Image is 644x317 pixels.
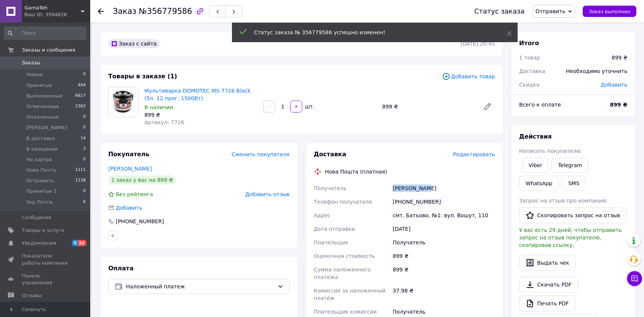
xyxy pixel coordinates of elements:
span: 0 [83,156,86,163]
span: 6617 [75,93,86,99]
span: Товары в заказе (1) [108,73,177,80]
span: Отправить [536,8,566,14]
span: Оплаченные [26,114,59,120]
span: Сумма наложенного платежа [314,267,371,280]
span: Наложенный платеж [126,282,274,291]
span: Комиссия за наложенный платёж [314,288,386,301]
a: WhatsApp [519,176,559,191]
div: 899 ₴ [391,249,497,263]
span: 1111 [75,167,86,174]
span: Оценочная стоимость [314,253,375,259]
span: Панель управления [22,273,70,286]
span: Дата отправки [314,226,355,232]
span: Оплата [108,265,133,272]
span: Добавить отзыв [245,191,289,197]
span: 0 [83,114,86,120]
span: Адрес [314,212,330,218]
a: Telegram [552,158,588,173]
span: 1138 [75,177,86,184]
span: 1 товар [519,55,540,61]
span: Скидка [519,82,539,88]
button: Чат с покупателем [627,271,642,286]
span: Принятые [26,82,52,89]
span: Написать покупателю [519,148,581,154]
span: Заказ [113,7,136,16]
span: Отмененные [26,103,59,110]
span: Заказ выполнен [589,9,630,14]
span: 6 [83,199,86,206]
button: SMS [562,176,586,191]
div: [PHONE_NUMBER] [391,195,497,209]
span: Добавить [116,205,142,211]
span: Нова Почта [26,167,56,174]
span: Выполненные [26,93,62,99]
span: Новые [26,71,43,78]
div: 899 ₴ [379,101,477,112]
div: [PERSON_NAME] [391,181,497,195]
span: Уведомления [22,240,56,247]
div: [PHONE_NUMBER] [115,218,165,225]
span: В ожидании [26,146,58,152]
span: 22 [78,240,86,246]
span: Без рейтинга [116,191,153,197]
div: 1 заказ у вас на 899 ₴ [108,175,176,184]
div: Получатель [391,236,497,249]
span: В наличии [144,104,173,110]
span: Артикул: 7726 [144,119,184,125]
span: GarnaTeh [24,5,81,11]
div: Статус заказа [474,8,525,15]
span: 14 [80,135,86,142]
span: Показатели работы компании [22,253,70,266]
span: 0 [83,71,86,78]
span: 5 [72,240,78,246]
div: 899 ₴ [391,263,497,284]
span: 3 [83,146,86,152]
div: Статус заказа № 356779586 успешно изменен! [254,29,488,36]
span: У вас есть 29 дней, чтобы отправить запрос на отзыв покупателю, скопировав ссылку. [519,227,622,248]
div: Вернуться назад [98,8,104,15]
span: Доставка [314,151,347,158]
b: 899 ₴ [610,102,627,108]
span: Добавить товар [442,72,495,81]
span: Плательщик [314,239,349,245]
span: Добавить [601,82,627,88]
span: 0 [83,124,86,131]
div: шт. [303,103,315,110]
span: Принятые 2 [26,188,57,195]
span: Отзывы [22,292,42,299]
div: Ваш ID: 3594626 [24,11,90,18]
a: Мультиварка DOMOTEC MS-7726 Black (5л. 12 прог. 1500Вт) [144,88,251,101]
input: Поиск [4,26,86,40]
span: Итого [519,40,539,47]
div: Необходимо уточнить [562,63,632,79]
span: В доставке [26,135,55,142]
span: Всего к оплате [519,102,561,108]
a: Скачать PDF [519,277,578,293]
span: Получатель [314,185,347,191]
span: Сменить покупателя [232,151,289,157]
div: 899 ₴ [144,111,257,119]
div: Нова Пошта (платная) [323,168,389,175]
div: Заказ с сайта [108,39,160,48]
span: Укр Почта [26,199,52,206]
div: 37.98 ₴ [391,284,497,305]
span: Редактировать [453,151,495,157]
span: [PERSON_NAME] [26,124,67,131]
span: Товары и услуги [22,227,64,234]
span: 2362 [75,103,86,110]
span: 404 [78,82,86,89]
span: Отправить [26,177,54,184]
span: Телефон получателя [314,199,372,205]
div: [DATE] [391,222,497,236]
button: Заказ выполнен [583,6,636,17]
span: Действия [519,133,552,140]
img: Мультиварка DOMOTEC MS-7726 Black (5л. 12 прог. 1500Вт) [109,87,138,117]
span: Сообщения [22,214,51,221]
span: Запрос на отзыв про компанию [519,198,607,204]
button: Выдать чек [519,255,576,271]
div: смт. Батьово, №1: вул. Вошут, 110 [391,209,497,222]
span: Доставка [519,68,545,74]
div: 899 ₴ [612,54,627,61]
span: Покупатель [108,151,149,158]
span: №356779586 [139,7,192,16]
